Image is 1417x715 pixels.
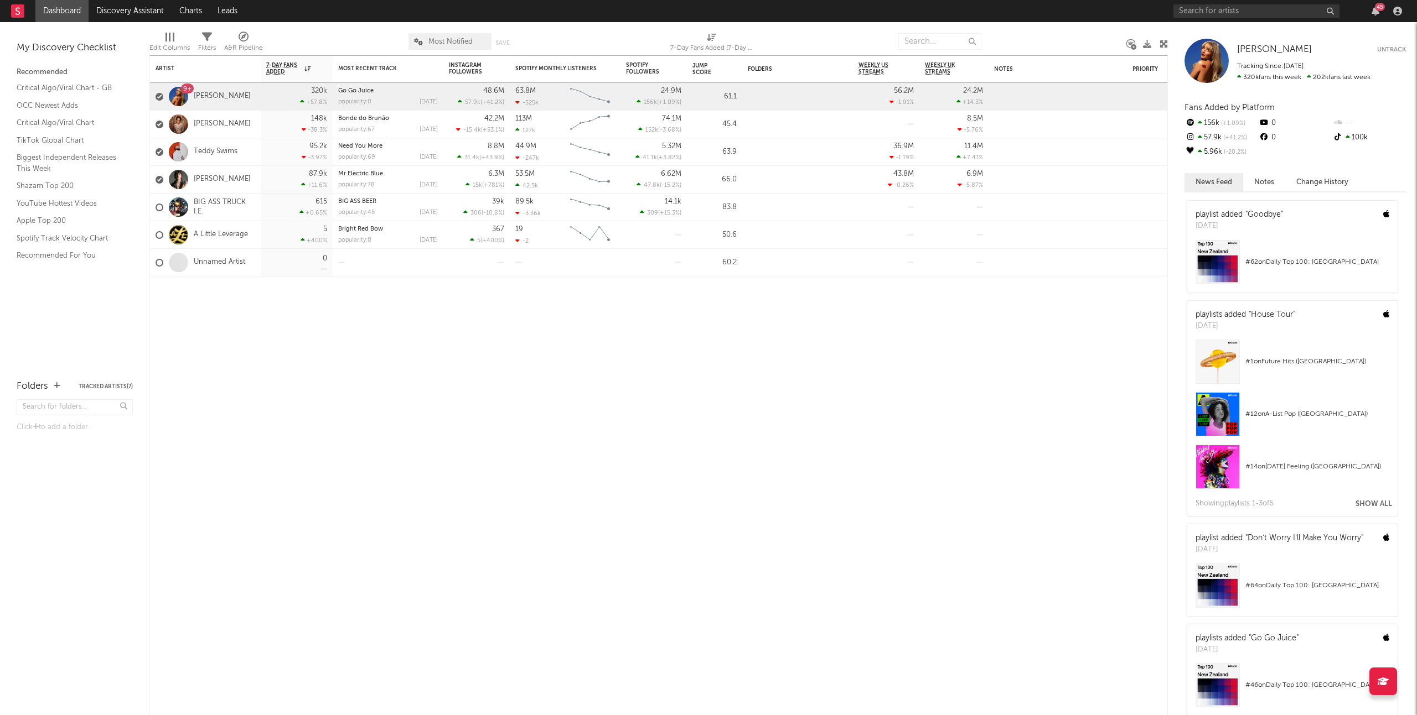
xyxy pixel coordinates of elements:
div: [DATE] [420,154,438,160]
svg: Chart title [565,194,615,221]
svg: Chart title [565,111,615,138]
span: +1.09 % [1219,121,1245,127]
div: popularity: 67 [338,127,375,133]
div: Bright Red Bow [338,226,438,232]
div: # 62 on Daily Top 100: [GEOGRAPHIC_DATA] [1245,255,1389,269]
div: 45.4 [692,118,737,131]
div: +7.41 % [956,154,983,161]
div: Recommended [17,66,133,79]
a: Recommended For You [17,249,122,262]
span: +3.82 % [659,155,680,161]
a: Apple Top 200 [17,215,122,227]
div: 44.9M [515,143,536,150]
input: Search for folders... [17,399,133,415]
span: -15.4k [463,127,481,133]
div: popularity: 0 [338,99,371,105]
div: 24.9M [661,87,681,95]
div: playlists added [1196,633,1299,644]
div: 8.5M [967,115,983,122]
div: playlist added [1196,533,1363,544]
a: Bonde do Brunão [338,116,389,122]
span: 15k [473,182,482,189]
div: -2 [515,237,529,244]
div: 156k [1185,116,1258,131]
div: [DATE] [420,182,438,188]
div: # 12 on A-List Pop ([GEOGRAPHIC_DATA]) [1245,408,1389,421]
div: 14.1k [665,198,681,205]
div: -247k [515,154,539,161]
div: [DATE] [1196,321,1295,332]
div: -525k [515,99,539,106]
div: A&R Pipeline [224,28,263,60]
div: 0 [1258,116,1332,131]
div: popularity: 69 [338,154,375,160]
div: 39k [492,198,504,205]
a: TikTok Global Chart [17,134,122,147]
div: A&R Pipeline [224,41,263,55]
a: BIG ASS BEER [338,199,376,205]
div: 43.8M [893,170,914,178]
span: 7-Day Fans Added [266,62,302,75]
div: 6.62M [661,170,681,178]
div: Filters [198,28,216,60]
span: 31.4k [464,155,479,161]
a: "House Tour" [1249,311,1295,319]
span: -10.8 % [483,210,503,216]
span: 47.8k [644,182,660,189]
div: Spotify Monthly Listeners [515,65,598,72]
div: [DATE] [420,127,438,133]
span: 320k fans this week [1237,74,1301,81]
span: Weekly UK Streams [925,62,966,75]
button: News Feed [1185,173,1243,191]
div: 60.2 [692,256,737,269]
div: 57.9k [1185,131,1258,145]
div: -5.87 % [958,181,983,189]
div: popularity: 78 [338,182,375,188]
button: Notes [1243,173,1285,191]
a: Critical Algo/Viral Chart - GB [17,82,122,94]
a: #12onA-List Pop ([GEOGRAPHIC_DATA]) [1187,392,1398,445]
div: popularity: 0 [338,237,371,243]
span: 309 [647,210,658,216]
div: [DATE] [1196,544,1363,555]
div: 63.9 [692,145,737,159]
div: 5 [323,226,327,233]
div: # 46 on Daily Top 100: [GEOGRAPHIC_DATA] [1245,679,1389,692]
span: Most Notified [428,38,473,45]
span: +41.2 % [482,100,503,106]
div: -1.91 % [889,98,914,106]
div: ( ) [457,154,504,161]
div: My Discovery Checklist [17,41,133,55]
div: [DATE] [1196,644,1299,655]
div: Filters [198,41,216,55]
div: Instagram Followers [449,62,488,75]
div: 36.9M [893,143,914,150]
div: Mr Electric Blue [338,171,438,177]
span: 5 [477,238,480,244]
div: playlists added [1196,309,1295,321]
div: 5.96k [1185,145,1258,159]
div: +400 % [301,237,327,244]
svg: Chart title [565,138,615,166]
a: #14on[DATE] Feeling ([GEOGRAPHIC_DATA]) [1187,445,1398,497]
button: Show All [1356,500,1392,508]
button: Save [495,40,510,46]
div: 127k [515,127,535,134]
a: "Goodbye" [1245,211,1283,218]
div: 5.32M [662,143,681,150]
div: # 14 on [DATE] Feeling ([GEOGRAPHIC_DATA]) [1245,460,1389,473]
div: BIG ASS BEER [338,199,438,205]
div: popularity: 45 [338,210,375,216]
div: ( ) [635,154,681,161]
div: 83.8 [692,201,737,214]
div: 113M [515,115,532,122]
div: -5.76 % [958,126,983,133]
div: 95.2k [309,143,327,150]
a: Unnamed Artist [194,258,245,267]
span: Tracking Since: [DATE] [1237,63,1304,70]
div: playlist added [1196,209,1283,221]
a: Teddy Swims [194,147,237,156]
a: #1onFuture Hits ([GEOGRAPHIC_DATA]) [1187,340,1398,392]
div: 7-Day Fans Added (7-Day Fans Added) [670,28,753,60]
div: ( ) [463,209,504,216]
